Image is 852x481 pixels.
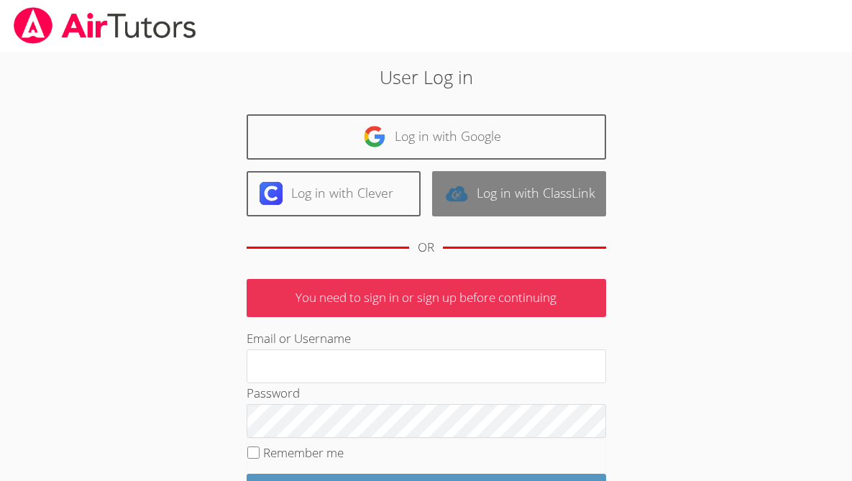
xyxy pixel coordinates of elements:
[247,114,606,160] a: Log in with Google
[247,330,351,347] label: Email or Username
[418,237,434,258] div: OR
[247,385,300,401] label: Password
[263,444,344,461] label: Remember me
[247,279,606,317] p: You need to sign in or sign up before continuing
[12,7,198,44] img: airtutors_banner-c4298cdbf04f3fff15de1276eac7730deb9818008684d7c2e4769d2f7ddbe033.png
[432,171,606,216] a: Log in with ClassLink
[196,63,656,91] h2: User Log in
[363,125,386,148] img: google-logo-50288ca7cdecda66e5e0955fdab243c47b7ad437acaf1139b6f446037453330a.svg
[260,182,283,205] img: clever-logo-6eab21bc6e7a338710f1a6ff85c0baf02591cd810cc4098c63d3a4b26e2feb20.svg
[247,171,421,216] a: Log in with Clever
[445,182,468,205] img: classlink-logo-d6bb404cc1216ec64c9a2012d9dc4662098be43eaf13dc465df04b49fa7ab582.svg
